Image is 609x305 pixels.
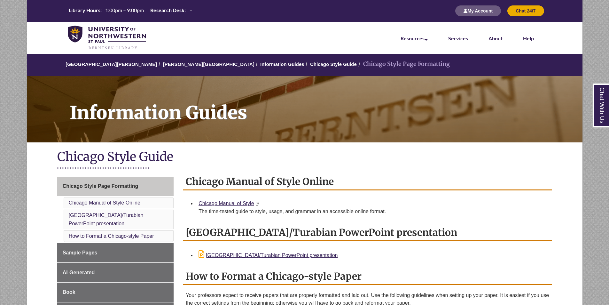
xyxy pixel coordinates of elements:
[260,61,304,67] a: Information Guides
[63,76,582,134] h1: Information Guides
[455,5,501,16] button: My Account
[66,7,103,14] th: Library Hours:
[68,26,146,51] img: UNWSP Library Logo
[401,35,428,41] a: Resources
[57,177,174,196] a: Chicago Style Page Formatting
[66,61,157,67] a: [GEOGRAPHIC_DATA][PERSON_NAME]
[507,5,544,16] button: Chat 24/7
[488,35,503,41] a: About
[507,8,544,13] a: Chat 24/7
[63,270,95,275] span: AI-Generated
[199,201,254,206] a: Chicago Manual of Style
[57,149,552,166] h1: Chicago Style Guide
[57,263,174,282] a: AI-Generated
[63,289,75,295] span: Book
[57,283,174,302] a: Book
[523,35,534,41] a: Help
[199,253,338,258] a: [GEOGRAPHIC_DATA]/Turabian PowerPoint presentation
[455,8,501,13] a: My Account
[148,7,187,14] th: Research Desk:
[255,203,259,205] i: This link opens in a new window
[69,200,140,205] a: Chicago Manual of Style Online
[66,7,195,15] a: Hours Today
[63,250,98,255] span: Sample Pages
[27,76,582,142] a: Information Guides
[448,35,468,41] a: Services
[183,268,552,285] h2: How to Format a Chicago-style Paper
[310,61,357,67] a: Chicago Style Guide
[69,213,144,226] a: [GEOGRAPHIC_DATA]/Turabian PowerPoint presentation
[199,208,547,215] div: The time-tested guide to style, usage, and grammar in an accessible online format.
[163,61,254,67] a: [PERSON_NAME][GEOGRAPHIC_DATA]
[57,243,174,262] a: Sample Pages
[63,183,138,189] span: Chicago Style Page Formatting
[105,7,144,13] span: 1:00pm – 9:00pm
[183,173,552,190] h2: Chicago Manual of Style Online
[357,60,450,69] li: Chicago Style Page Formatting
[183,224,552,241] h2: [GEOGRAPHIC_DATA]/Turabian PowerPoint presentation
[69,233,154,239] a: How to Format a Chicago-style Paper
[190,7,192,13] span: –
